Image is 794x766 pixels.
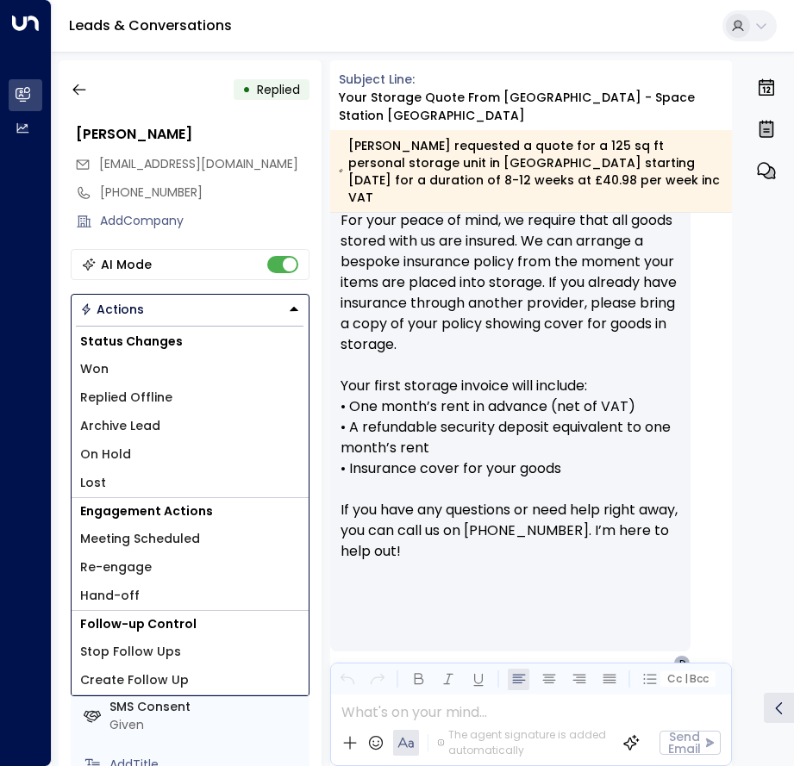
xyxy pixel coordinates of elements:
span: Hand-off [80,587,140,605]
span: | [684,673,687,685]
span: Won [80,360,109,378]
a: Leads & Conversations [69,16,232,35]
div: Button group with a nested menu [71,294,309,325]
h1: Follow-up Control [72,611,309,638]
div: Actions [80,302,144,317]
div: AddCompany [100,212,309,230]
span: Replied Offline [80,389,172,407]
button: Undo [336,669,358,690]
div: [PHONE_NUMBER] [100,184,309,202]
span: Cc Bcc [667,673,709,685]
span: dijanwain@gmail.com [99,155,298,173]
h1: Status Changes [72,328,309,355]
div: Given [109,716,303,734]
button: Actions [71,294,309,325]
div: AI Mode [101,256,152,273]
span: Replied [257,81,300,98]
span: Meeting Scheduled [80,530,200,548]
span: On Hold [80,445,131,464]
button: Cc|Bcc [660,671,716,688]
button: Redo [366,669,388,690]
div: D [673,655,691,672]
span: Stop Follow Ups [80,643,181,661]
span: Subject Line: [339,71,415,88]
h1: Engagement Actions [72,498,309,525]
div: [PERSON_NAME] [76,124,309,145]
span: Re-engage [80,558,152,576]
span: Lost [80,474,106,492]
div: The agent signature is added automatically [437,727,609,758]
span: [EMAIL_ADDRESS][DOMAIN_NAME] [99,155,298,172]
div: • [242,74,251,105]
label: SMS Consent [109,698,303,716]
span: Create Follow Up [80,671,189,689]
div: [PERSON_NAME] requested a quote for a 125 sq ft personal storage unit in [GEOGRAPHIC_DATA] starti... [339,137,722,206]
div: Your storage quote from [GEOGRAPHIC_DATA] - Space Station [GEOGRAPHIC_DATA] [339,89,733,125]
span: Archive Lead [80,417,160,435]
